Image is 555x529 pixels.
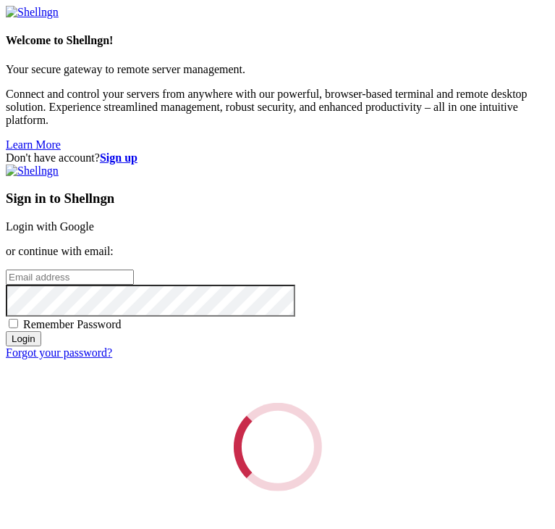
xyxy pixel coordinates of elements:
[6,63,549,76] p: Your secure gateway to remote server management.
[6,270,134,285] input: Email address
[6,151,549,164] div: Don't have account?
[6,164,59,178] img: Shellngn
[23,318,122,330] span: Remember Password
[6,34,549,47] h4: Welcome to Shellngn!
[6,6,59,19] img: Shellngn
[220,390,335,505] div: Loading...
[6,191,549,207] h3: Sign in to Shellngn
[9,319,18,328] input: Remember Password
[6,346,112,359] a: Forgot your password?
[6,138,61,151] a: Learn More
[100,151,137,164] a: Sign up
[6,220,94,233] a: Login with Google
[6,245,549,258] p: or continue with email:
[6,331,41,346] input: Login
[6,88,549,127] p: Connect and control your servers from anywhere with our powerful, browser-based terminal and remo...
